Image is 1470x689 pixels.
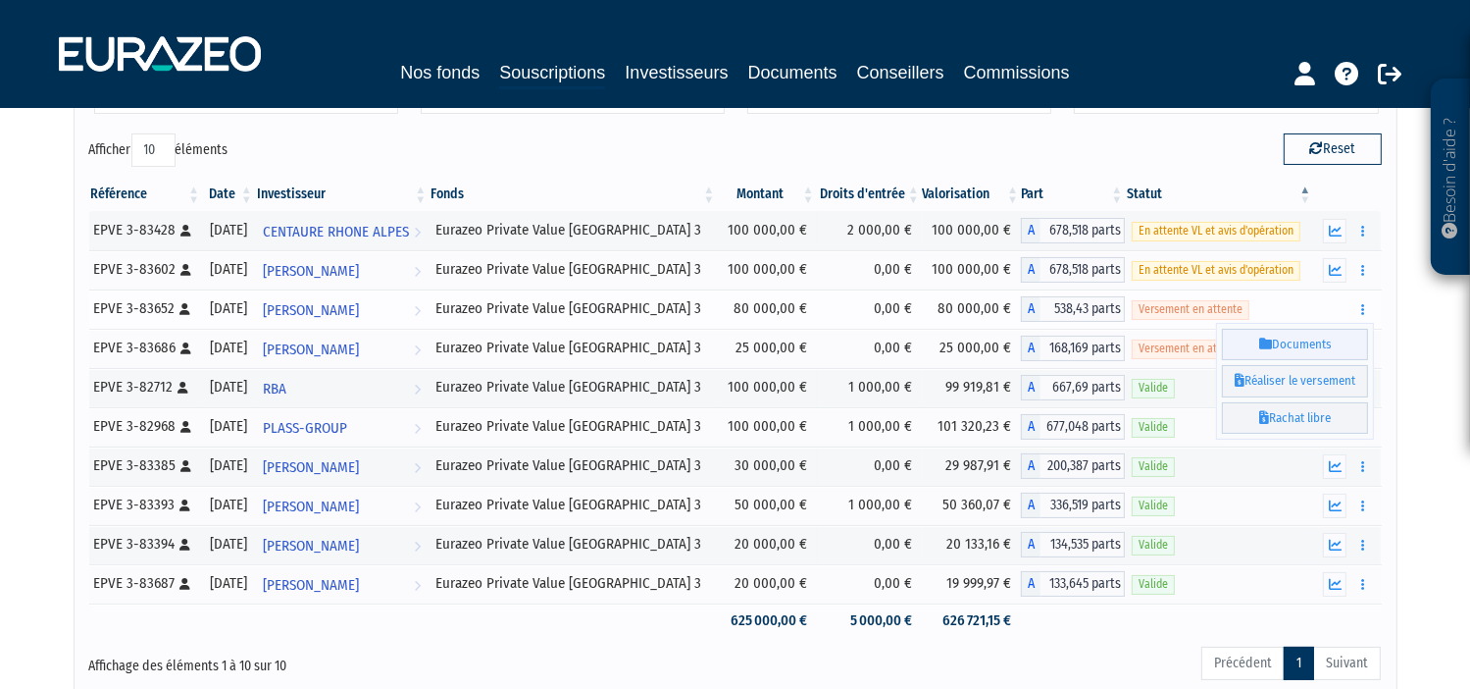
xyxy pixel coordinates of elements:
span: [PERSON_NAME] [263,528,359,564]
div: EPVE 3-83385 [94,455,196,476]
span: PLASS-GROUP [263,410,347,447]
td: 20 000,00 € [717,564,816,604]
div: [DATE] [209,416,248,437]
div: EPVE 3-82968 [94,416,196,437]
div: EPVE 3-82712 [94,377,196,397]
i: Voir l'investisseur [414,292,421,329]
span: [PERSON_NAME] [263,489,359,525]
div: [DATE] [209,455,248,476]
i: Voir l'investisseur [414,214,421,250]
td: 25 000,00 € [922,329,1021,368]
div: A - Eurazeo Private Value Europe 3 [1021,453,1125,479]
a: Réaliser le versement [1222,365,1368,397]
div: Affichage des éléments 1 à 10 sur 10 [89,645,611,676]
td: 100 000,00 € [717,407,816,447]
i: [Français] Personne physique [180,303,191,315]
th: Référence : activer pour trier la colonne par ordre croissant [89,178,203,211]
div: Eurazeo Private Value [GEOGRAPHIC_DATA] 3 [435,377,710,397]
i: [Français] Personne physique [180,500,191,511]
div: EPVE 3-83686 [94,338,196,358]
td: 1 000,00 € [817,407,922,447]
span: A [1021,336,1040,361]
a: Conseillers [857,59,944,86]
span: A [1021,375,1040,400]
div: EPVE 3-83687 [94,573,196,594]
td: 1 000,00 € [817,486,922,525]
div: Eurazeo Private Value [GEOGRAPHIC_DATA] 3 [435,573,710,594]
td: 5 000,00 € [817,604,922,638]
select: Afficheréléments [131,133,176,167]
span: 168,169 parts [1040,336,1125,361]
a: [PERSON_NAME] [255,329,430,368]
div: A - Eurazeo Private Value Europe 3 [1021,532,1125,557]
th: Investisseur: activer pour trier la colonne par ordre croissant [255,178,430,211]
div: EPVE 3-83394 [94,534,196,555]
span: Valide [1132,497,1175,515]
td: 626 721,15 € [922,604,1021,638]
td: 0,00 € [817,329,922,368]
span: 336,519 parts [1040,493,1125,518]
i: Voir l'investisseur [414,253,421,290]
td: 25 000,00 € [717,329,816,368]
td: 99 919,81 € [922,368,1021,407]
td: 0,00 € [817,564,922,604]
i: [Français] Personne physique [178,382,189,394]
a: Documents [1222,329,1368,361]
a: Rachat libre [1222,402,1368,435]
span: Versement en attente [1132,300,1249,319]
a: 1 [1284,647,1314,680]
div: [DATE] [209,573,248,594]
td: 29 987,91 € [922,447,1021,486]
a: Nos fonds [400,59,480,86]
img: 1732889491-logotype_eurazeo_blanc_rvb.png [59,36,261,72]
a: PLASS-GROUP [255,407,430,447]
div: [DATE] [209,298,248,319]
td: 100 000,00 € [717,250,816,290]
span: Valide [1132,418,1175,437]
td: 20 000,00 € [717,525,816,564]
td: 19 999,97 € [922,564,1021,604]
span: 677,048 parts [1040,414,1125,440]
div: Eurazeo Private Value [GEOGRAPHIC_DATA] 3 [435,416,710,437]
div: A - Eurazeo Private Value Europe 3 [1021,414,1125,440]
td: 0,00 € [817,525,922,564]
a: [PERSON_NAME] [255,486,430,525]
td: 100 000,00 € [717,211,816,250]
i: Voir l'investisseur [414,528,421,564]
span: 133,645 parts [1040,571,1125,597]
p: Besoin d'aide ? [1440,89,1462,266]
span: 667,69 parts [1040,375,1125,400]
span: 678,518 parts [1040,257,1125,283]
span: A [1021,218,1040,243]
td: 101 320,23 € [922,407,1021,447]
i: Voir l'investisseur [414,450,421,486]
a: [PERSON_NAME] [255,290,430,329]
i: [Français] Personne physique [181,460,192,472]
div: Eurazeo Private Value [GEOGRAPHIC_DATA] 3 [435,455,710,476]
td: 80 000,00 € [922,290,1021,329]
span: A [1021,257,1040,283]
a: RBA [255,368,430,407]
div: [DATE] [209,495,248,515]
span: En attente VL et avis d'opération [1132,222,1300,240]
div: A - Eurazeo Private Value Europe 3 [1021,571,1125,597]
div: [DATE] [209,220,248,240]
td: 2 000,00 € [817,211,922,250]
i: [Français] Personne physique [181,343,192,354]
div: A - Eurazeo Private Value Europe 3 [1021,336,1125,361]
span: Valide [1132,457,1175,476]
span: [PERSON_NAME] [263,292,359,329]
th: Date: activer pour trier la colonne par ordre croissant [202,178,255,211]
a: [PERSON_NAME] [255,525,430,564]
div: Eurazeo Private Value [GEOGRAPHIC_DATA] 3 [435,220,710,240]
div: [DATE] [209,259,248,280]
a: CENTAURE RHONE ALPES [255,211,430,250]
div: EPVE 3-83652 [94,298,196,319]
span: [PERSON_NAME] [263,332,359,368]
td: 0,00 € [817,290,922,329]
div: EPVE 3-83428 [94,220,196,240]
th: Montant: activer pour trier la colonne par ordre croissant [717,178,816,211]
i: [Français] Personne physique [180,578,191,590]
i: Voir l'investisseur [414,371,421,407]
span: A [1021,493,1040,518]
